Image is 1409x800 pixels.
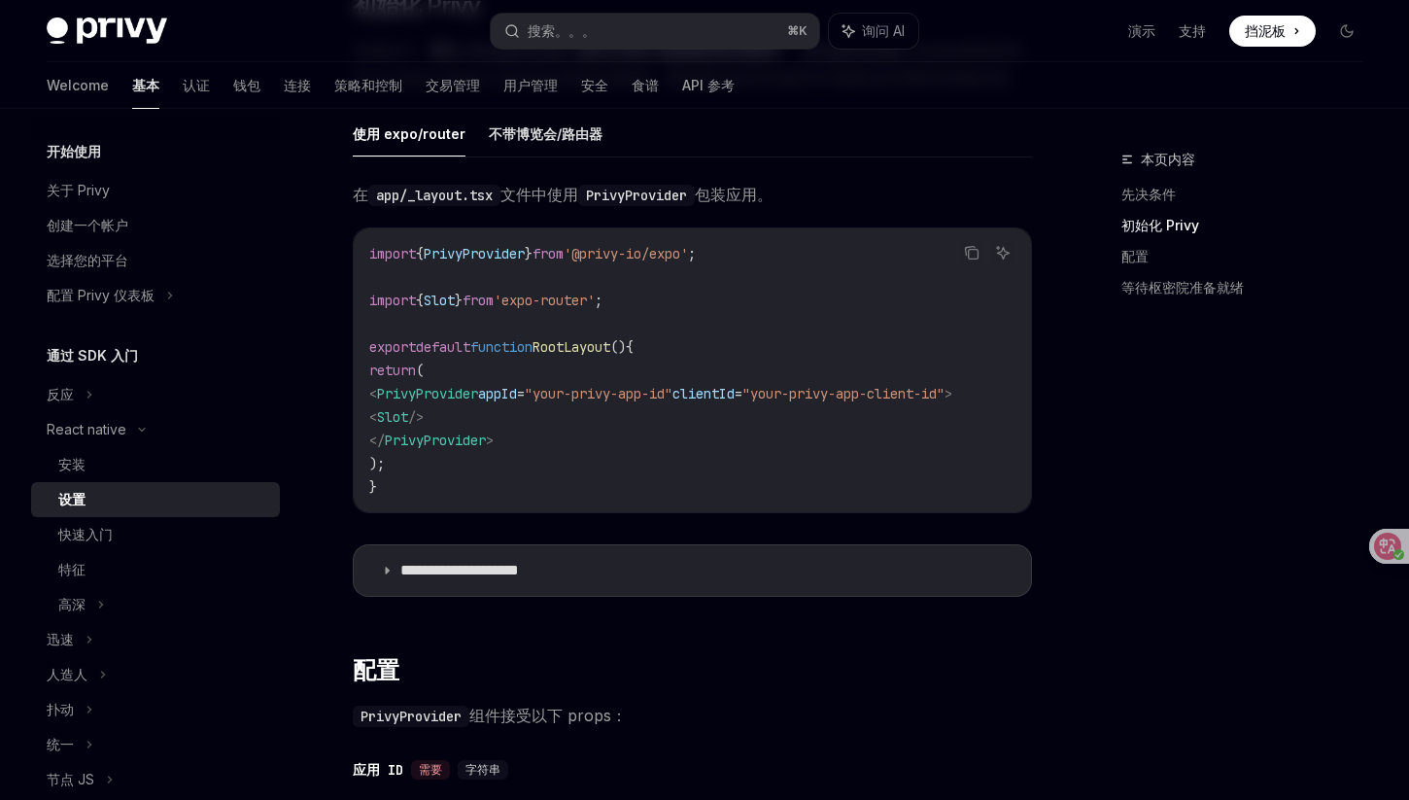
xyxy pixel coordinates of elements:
[595,292,602,309] span: ;
[626,338,634,356] span: {
[990,240,1015,265] button: Ask AI
[489,125,602,142] font: 不带博览会/路由器
[525,385,672,402] span: "your-privy-app-id"
[416,338,470,356] span: default
[688,245,696,262] span: ;
[682,77,735,93] font: API 参考
[632,62,659,109] a: 食谱
[1141,151,1195,167] font: 本页内容
[132,62,159,109] a: 基本
[416,292,424,309] span: {
[284,62,311,109] a: 连接
[470,338,533,356] span: function
[945,385,952,402] span: >
[416,362,424,379] span: (
[353,761,403,779] font: 应用 ID
[525,245,533,262] span: }
[353,125,465,142] font: 使用 expo/router
[408,408,424,426] span: />
[233,77,260,93] font: 钱包
[533,338,610,356] span: RootLayout
[1121,279,1244,296] font: 等待枢密院准备就绪
[369,408,377,426] span: <
[284,77,311,93] font: 连接
[1121,186,1176,202] font: 先决条件
[416,245,424,262] span: {
[1121,217,1199,233] font: 初始化 Privy
[31,552,280,587] a: 特征
[742,385,945,402] span: "your-privy-app-client-id"
[47,287,155,303] font: 配置 Privy 仪表板
[1121,248,1149,264] font: 配置
[369,432,385,449] span: </
[47,347,138,364] font: 通过 SDK 入门
[369,455,385,472] span: );
[132,77,159,93] font: 基本
[334,77,402,93] font: 策略和控制
[581,62,608,109] a: 安全
[233,62,260,109] a: 钱包
[1331,16,1362,47] button: Toggle dark mode
[31,243,280,278] a: 选择您的平台
[369,292,416,309] span: import
[31,447,280,482] a: 安装
[31,482,280,517] a: 设置
[1121,272,1378,303] a: 等待枢密院准备就绪
[1245,22,1286,39] font: 挡泥板
[369,338,416,356] span: export
[353,111,465,157] button: 使用 expo/router
[183,62,210,109] a: 认证
[31,173,280,208] a: 关于 Privy
[1128,21,1155,41] a: 演示
[1121,241,1378,272] a: 配置
[47,771,94,787] font: 节点 JS
[58,596,86,612] font: 高深
[503,62,558,109] a: 用户管理
[489,111,602,157] button: 不带博览会/路由器
[1229,16,1316,47] a: 挡泥板
[465,762,500,778] span: 字符串
[564,245,688,262] span: '@privy-io/expo'
[426,77,480,93] font: 交易管理
[491,14,820,49] button: 搜索。。。⌘K
[369,362,416,379] span: return
[528,22,596,39] font: 搜索。。。
[377,408,408,426] span: Slot
[58,561,86,577] font: 特征
[463,292,494,309] span: from
[581,77,608,93] font: 安全
[353,706,469,727] code: PrivyProvider
[369,385,377,402] span: <
[829,14,918,49] button: 询问 AI
[31,208,280,243] a: 创建一个帐户
[385,432,486,449] span: PrivyProvider
[369,478,377,496] span: }
[672,385,735,402] span: clientId
[632,77,659,93] font: 食谱
[411,760,450,780] div: 需要
[424,292,455,309] span: Slot
[58,491,86,507] font: 设置
[368,185,500,206] code: app/_layout.tsx
[353,656,398,684] font: 配置
[334,62,402,109] a: 策略和控制
[494,292,595,309] span: 'expo-router'
[959,240,984,265] button: Copy the contents from the code block
[735,385,742,402] span: =
[1121,179,1378,210] a: 先决条件
[47,217,128,233] font: 创建一个帐户
[478,385,517,402] span: appId
[1121,210,1378,241] a: 初始化 Privy
[862,22,905,39] font: 询问 AI
[47,418,126,441] div: React native
[1179,22,1206,39] font: 支持
[455,292,463,309] span: }
[353,706,627,725] font: 组件接受以下 props：
[47,386,74,402] font: 反应
[58,526,113,542] font: 快速入门
[787,23,808,39] span: ⌘ K
[1179,21,1206,41] a: 支持
[47,736,74,752] font: 统一
[369,245,416,262] span: import
[353,185,773,204] font: 在 文件中使用 包装应用。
